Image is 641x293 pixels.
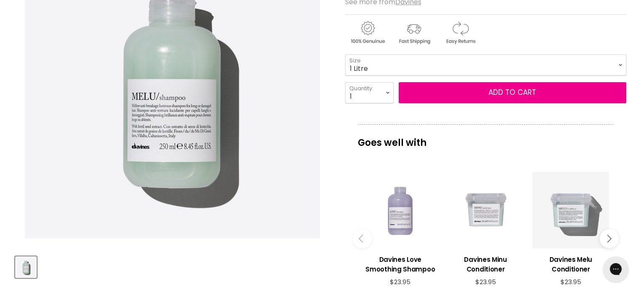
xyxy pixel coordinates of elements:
[399,82,626,103] button: Add to cart
[475,277,496,286] span: $23.95
[532,255,609,274] h3: Davines Melu Conditioner
[532,248,609,278] a: View product:Davines Melu Conditioner
[362,255,439,274] h3: Davines Love Smoothing Shampoo
[392,20,436,46] img: shipping.gif
[447,248,524,278] a: View product:Davines Minu Conditioner
[14,254,331,278] div: Product thumbnails
[561,277,581,286] span: $23.95
[345,20,390,46] img: genuine.gif
[599,253,633,285] iframe: Gorgias live chat messenger
[358,124,614,152] p: Goes well with
[447,255,524,274] h3: Davines Minu Conditioner
[362,248,439,278] a: View product:Davines Love Smoothing Shampoo
[16,257,36,277] img: Davines Melu Shampoo
[15,256,37,278] button: Davines Melu Shampoo
[438,20,483,46] img: returns.gif
[390,277,410,286] span: $23.95
[488,87,536,97] span: Add to cart
[345,82,394,103] select: Quantity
